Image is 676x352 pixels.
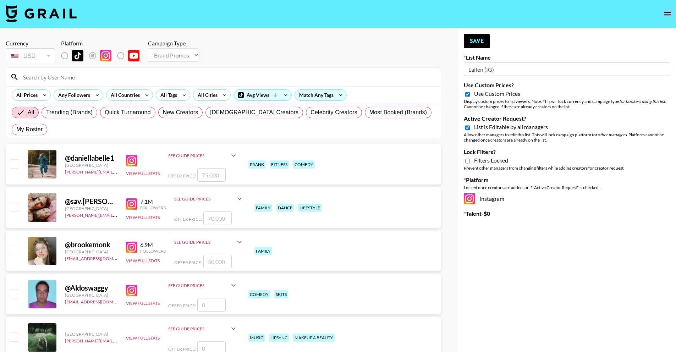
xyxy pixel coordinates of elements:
span: Trending (Brands) [46,108,93,117]
div: Followers [140,205,166,210]
span: All [28,108,34,117]
div: [GEOGRAPHIC_DATA] [65,249,117,254]
div: USD [7,50,54,62]
div: All Prices [12,90,39,100]
button: View Full Stats [126,335,160,341]
div: skits [274,290,288,298]
button: View Full Stats [126,215,160,220]
div: 6.9M [140,241,166,248]
a: [PERSON_NAME][EMAIL_ADDRESS][DOMAIN_NAME] [65,337,170,343]
div: @ sav.[PERSON_NAME] [65,197,117,206]
button: View Full Stats [126,171,160,176]
a: [EMAIL_ADDRESS][DOMAIN_NAME] [65,298,136,304]
span: Offer Price: [168,346,196,352]
div: Locked once creators are added, or if "Active Creator Request" is checked. [464,185,670,190]
span: [DEMOGRAPHIC_DATA] Creators [210,108,298,117]
span: Offer Price: [168,173,196,178]
span: Quick Turnaround [105,108,151,117]
span: Offer Price: [174,260,202,265]
div: All Cities [193,90,219,100]
div: makeup & beauty [293,334,335,342]
div: See Guide Prices [168,283,229,288]
div: [GEOGRAPHIC_DATA] [65,292,117,298]
div: Followers [140,248,166,254]
div: See Guide Prices [168,147,238,164]
img: Grail Talent [6,5,77,22]
div: See Guide Prices [168,320,238,337]
div: lipsync [269,334,289,342]
img: TikTok [72,50,83,61]
span: Offer Price: [174,216,202,222]
div: See Guide Prices [174,240,235,245]
span: List is Editable by all managers [474,123,548,131]
div: comedy [248,290,270,298]
label: Platform [464,176,670,183]
div: fitness [270,160,289,169]
input: 75,000 [197,168,226,182]
img: Instagram [126,285,137,296]
img: Instagram [126,242,137,253]
div: lifestyle [298,204,321,212]
div: See Guide Prices [168,153,229,158]
div: [GEOGRAPHIC_DATA] [65,163,117,168]
div: 7.1M [140,198,166,205]
div: See Guide Prices [174,196,235,202]
div: See Guide Prices [168,277,238,294]
div: Allow other managers to edit this list. This will lock campaign platform for . Platform cannot be... [464,132,670,143]
div: See Guide Prices [168,326,229,331]
label: Active Creator Request? [464,115,670,122]
em: other managers [598,132,627,137]
div: dance [276,204,294,212]
label: Talent - $ 0 [464,210,670,217]
div: [GEOGRAPHIC_DATA] [65,331,117,337]
a: [PERSON_NAME][EMAIL_ADDRESS][DOMAIN_NAME] [65,168,170,175]
input: Search by User Name [19,71,436,83]
em: for bookers using this list [619,99,665,104]
div: prank [248,160,265,169]
div: Avg Views [234,90,291,100]
div: See Guide Prices [174,190,244,207]
div: @ brookemonk [65,240,117,249]
img: YouTube [128,50,139,61]
a: [PERSON_NAME][EMAIL_ADDRESS][DOMAIN_NAME] [65,211,170,218]
div: Display custom prices to list viewers. Note: This will lock currency and campaign type . Cannot b... [464,99,670,109]
span: Use Custom Prices [474,90,520,97]
label: Lock Filters? [464,148,670,155]
span: My Roster [16,125,43,134]
img: Instagram [126,198,137,210]
div: [GEOGRAPHIC_DATA] [65,206,117,211]
div: family [254,247,272,255]
input: 50,000 [203,255,232,268]
button: View Full Stats [126,258,160,263]
button: View Full Stats [126,301,160,306]
div: Currency is locked to USD [6,47,55,65]
img: Instagram [100,50,111,61]
span: New Creators [163,108,198,117]
div: @ daniellabelle1 [65,154,117,163]
div: family [254,204,272,212]
div: Match Any Tags [295,90,346,100]
div: List locked to Instagram. [61,48,145,63]
div: All Countries [106,90,141,100]
div: comedy [293,160,315,169]
img: Instagram [464,193,475,204]
div: Instagram [464,193,670,204]
input: 70,000 [203,211,232,225]
div: @ Aldoswaggy [65,284,117,292]
span: Offer Price: [168,303,196,308]
span: Celebrity Creators [310,108,357,117]
div: Currency [6,40,55,47]
img: Instagram [126,155,137,166]
button: open drawer [660,7,675,21]
div: See Guide Prices [174,233,244,251]
div: Any Followers [54,90,92,100]
input: 0 [197,298,226,312]
a: [EMAIL_ADDRESS][DOMAIN_NAME] [65,254,136,261]
div: Campaign Type [148,40,199,47]
button: Save [464,34,490,48]
label: Use Custom Prices? [464,82,670,89]
div: Platform [61,40,145,47]
span: Most Booked (Brands) [369,108,427,117]
label: List Name [464,54,670,61]
div: music [248,334,265,342]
